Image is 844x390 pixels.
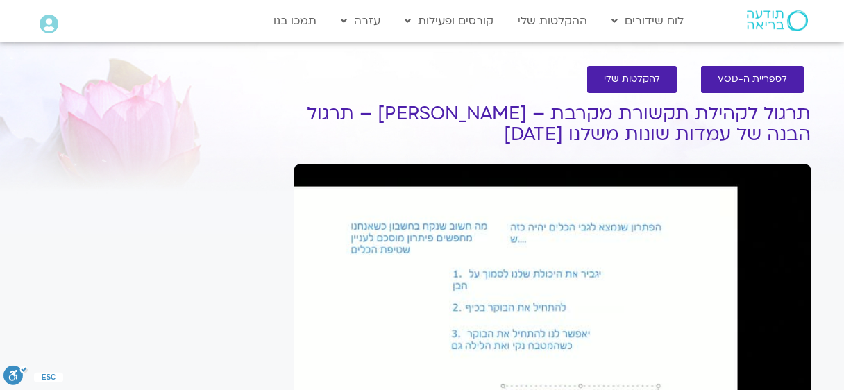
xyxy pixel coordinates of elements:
span: להקלטות שלי [604,74,660,85]
span: לספריית ה-VOD [718,74,787,85]
a: ההקלטות שלי [511,8,594,34]
a: עזרה [334,8,387,34]
a: להקלטות שלי [587,66,677,93]
a: לספריית ה-VOD [701,66,804,93]
a: קורסים ופעילות [398,8,500,34]
h1: תרגול לקהילת תקשורת מקרבת – [PERSON_NAME] – תרגול הבנה של עמדות שונות משלנו [DATE] [294,103,811,145]
a: לוח שידורים [605,8,691,34]
img: תודעה בריאה [747,10,808,31]
a: תמכו בנו [267,8,323,34]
